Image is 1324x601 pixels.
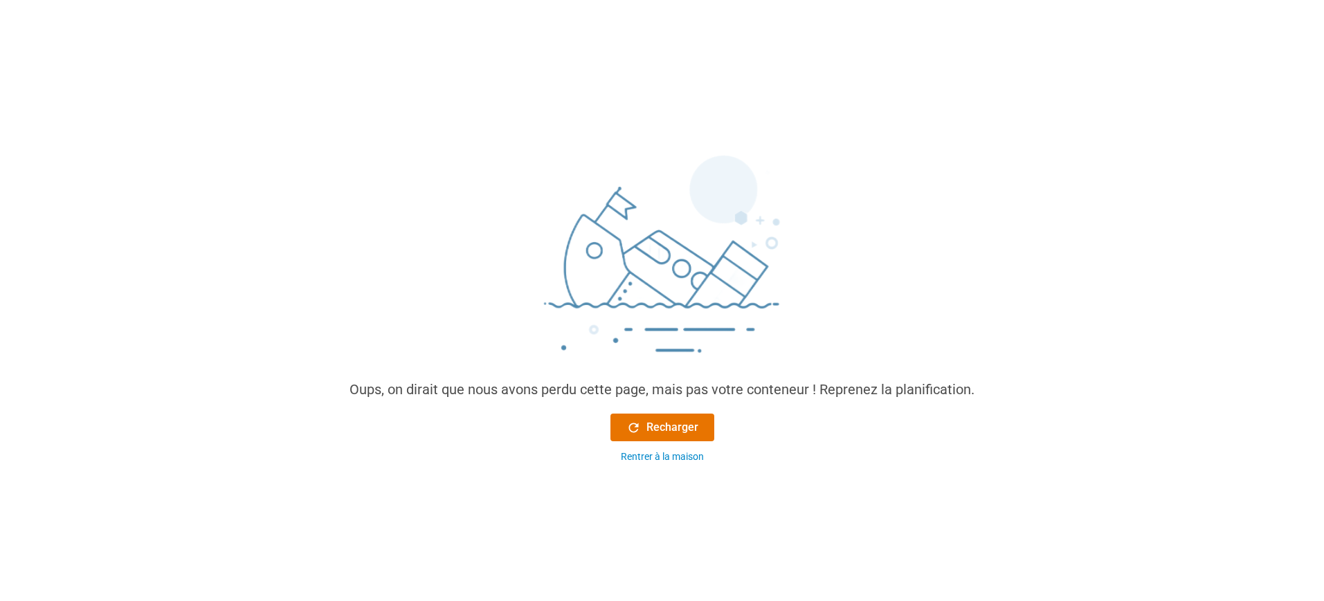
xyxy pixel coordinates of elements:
button: Rentrer à la maison [610,450,714,464]
button: Recharger [610,414,714,441]
font: Recharger [646,420,698,434]
font: Oups, on dirait que nous avons perdu cette page, mais pas votre conteneur ! Reprenez la planifica... [350,381,974,398]
img: sinking_ship.png [455,149,870,379]
font: Rentrer à la maison [621,451,704,462]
